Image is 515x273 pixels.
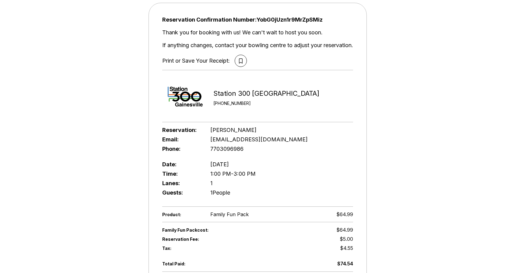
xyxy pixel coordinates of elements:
span: 1 [210,180,212,186]
div: $74.54 [337,260,353,267]
span: [EMAIL_ADDRESS][DOMAIN_NAME] [210,136,308,143]
div: Thank you for booking with us! We can't wait to host you soon. [162,29,353,36]
span: $5.00 [340,236,353,242]
div: Station 300 [GEOGRAPHIC_DATA] [213,89,319,98]
span: Date: [162,161,200,168]
span: Email: [162,136,200,143]
span: Family Fun Pack [210,211,249,217]
span: Tax: [162,246,200,251]
span: $64.99 [336,211,353,217]
span: [DATE] [210,161,229,168]
span: 1:00 PM - 3:00 PM [210,171,256,177]
button: print reservation as PDF [235,55,247,67]
span: 1 People [210,189,230,196]
span: Guests: [162,189,200,196]
span: Reservation Confirmation Number: YobG0jUzn1r9MrZpSMiz [162,16,353,23]
span: [PERSON_NAME] [210,127,257,133]
span: Phone: [162,146,200,152]
div: [PHONE_NUMBER] [213,101,319,106]
span: Total Paid: [162,261,200,266]
div: Print or Save Your Receipt: [162,57,230,64]
span: $64.99 [336,227,353,233]
span: Lanes: [162,180,200,186]
span: Family Fun Pack cost: [162,227,258,233]
img: Station 300 Gainesville [162,73,208,119]
span: $4.55 [340,245,353,251]
span: Product: [162,212,200,217]
span: Reservation: [162,127,200,133]
span: Reservation Fee: [162,237,258,242]
div: If anything changes, contact your bowling centre to adjust your reservation. [162,42,353,49]
span: Time: [162,171,200,177]
span: 7703096986 [210,146,243,152]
